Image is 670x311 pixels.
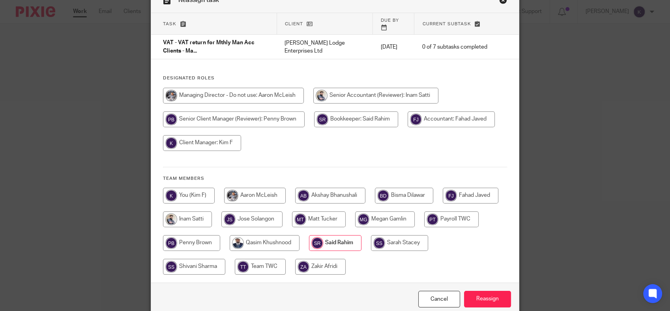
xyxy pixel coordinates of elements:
[163,175,507,182] h4: Team members
[163,40,255,54] span: VAT - VAT return for Mthly Man Acc Clients - Ma...
[464,291,511,308] input: Reassign
[381,18,399,23] span: Due by
[418,291,460,308] a: Close this dialog window
[284,39,365,55] p: [PERSON_NAME] Lodge Enterprises Ltd
[422,22,471,26] span: Current subtask
[163,75,507,81] h4: Designated Roles
[381,43,406,51] p: [DATE]
[163,22,176,26] span: Task
[285,22,303,26] span: Client
[414,35,495,59] td: 0 of 7 subtasks completed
